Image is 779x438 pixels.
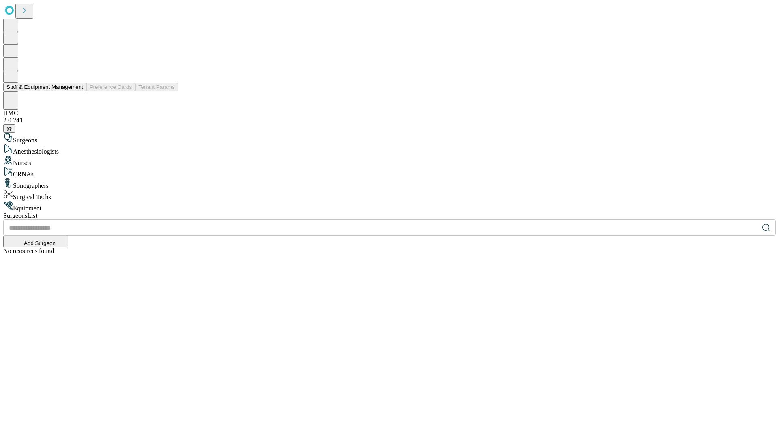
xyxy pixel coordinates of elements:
[3,178,776,189] div: Sonographers
[24,240,56,246] span: Add Surgeon
[3,212,776,219] div: Surgeons List
[3,247,776,255] div: No resources found
[3,133,776,144] div: Surgeons
[135,83,178,91] button: Tenant Params
[3,236,68,247] button: Add Surgeon
[3,144,776,155] div: Anesthesiologists
[86,83,135,91] button: Preference Cards
[3,201,776,212] div: Equipment
[3,109,776,117] div: HMC
[3,155,776,167] div: Nurses
[3,124,15,133] button: @
[6,125,12,131] span: @
[3,117,776,124] div: 2.0.241
[3,167,776,178] div: CRNAs
[3,83,86,91] button: Staff & Equipment Management
[3,189,776,201] div: Surgical Techs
